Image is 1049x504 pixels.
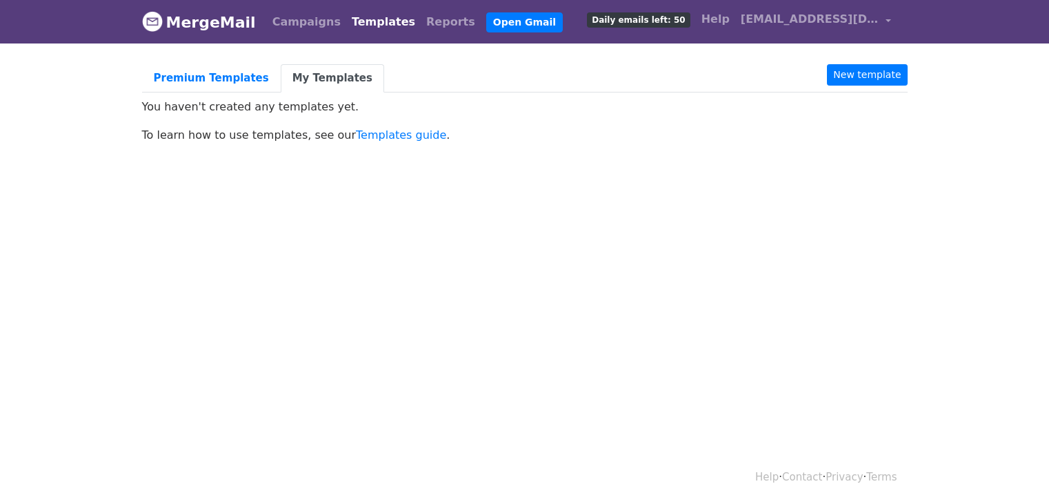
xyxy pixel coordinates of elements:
[755,471,779,483] a: Help
[782,471,822,483] a: Contact
[142,99,908,114] p: You haven't created any templates yet.
[735,6,897,38] a: [EMAIL_ADDRESS][DOMAIN_NAME]
[826,471,863,483] a: Privacy
[142,8,256,37] a: MergeMail
[421,8,481,36] a: Reports
[587,12,690,28] span: Daily emails left: 50
[581,6,695,33] a: Daily emails left: 50
[866,471,897,483] a: Terms
[741,11,879,28] span: [EMAIL_ADDRESS][DOMAIN_NAME]
[346,8,421,36] a: Templates
[696,6,735,33] a: Help
[142,64,281,93] a: Premium Templates
[356,128,446,142] a: Templates guide
[142,11,163,32] img: MergeMail logo
[486,12,563,32] a: Open Gmail
[827,64,907,86] a: New template
[267,8,346,36] a: Campaigns
[281,64,384,93] a: My Templates
[142,128,908,142] p: To learn how to use templates, see our .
